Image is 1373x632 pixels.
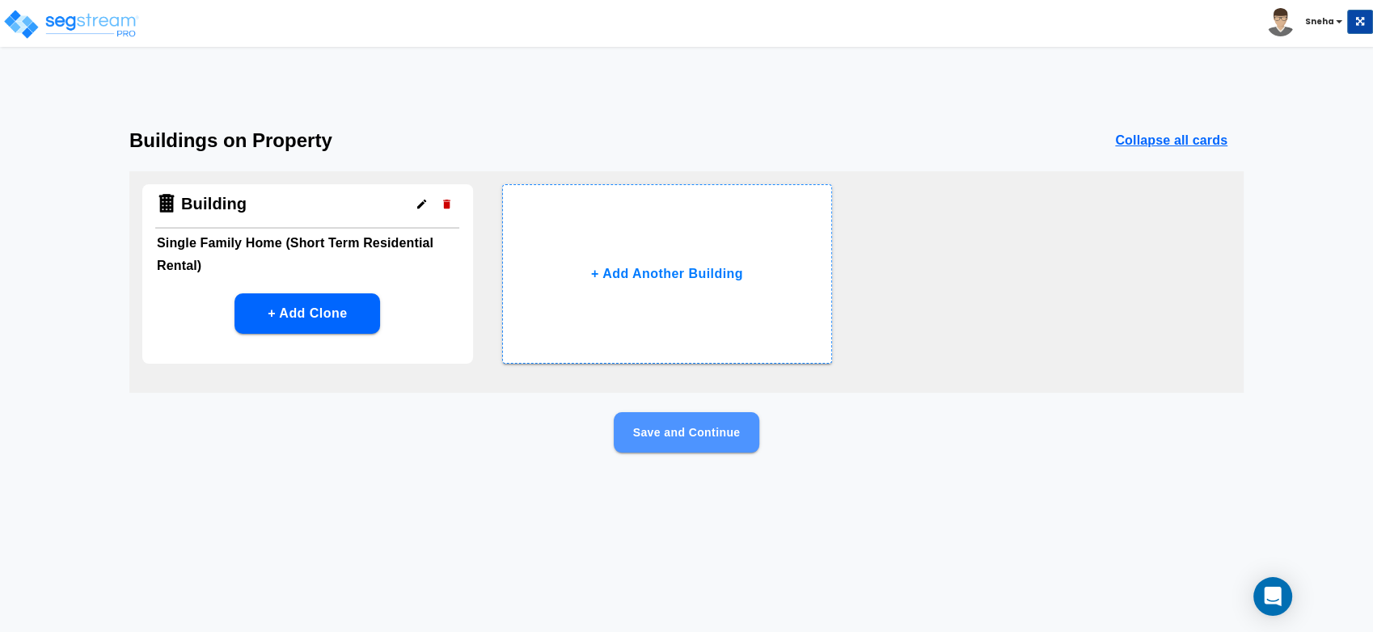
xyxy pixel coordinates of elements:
button: + Add Another Building [502,184,833,364]
h4: Building [181,194,247,214]
button: Save and Continue [614,412,759,453]
b: Sneha [1305,15,1334,27]
img: logo_pro_r.png [2,8,140,40]
h3: Buildings on Property [129,129,332,152]
img: Building Icon [155,192,178,215]
p: Collapse all cards [1115,131,1227,150]
img: avatar.png [1266,8,1295,36]
div: Open Intercom Messenger [1253,577,1292,616]
h6: Single Family Home (Short Term Residential Rental) [157,232,458,277]
button: + Add Clone [234,293,380,334]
